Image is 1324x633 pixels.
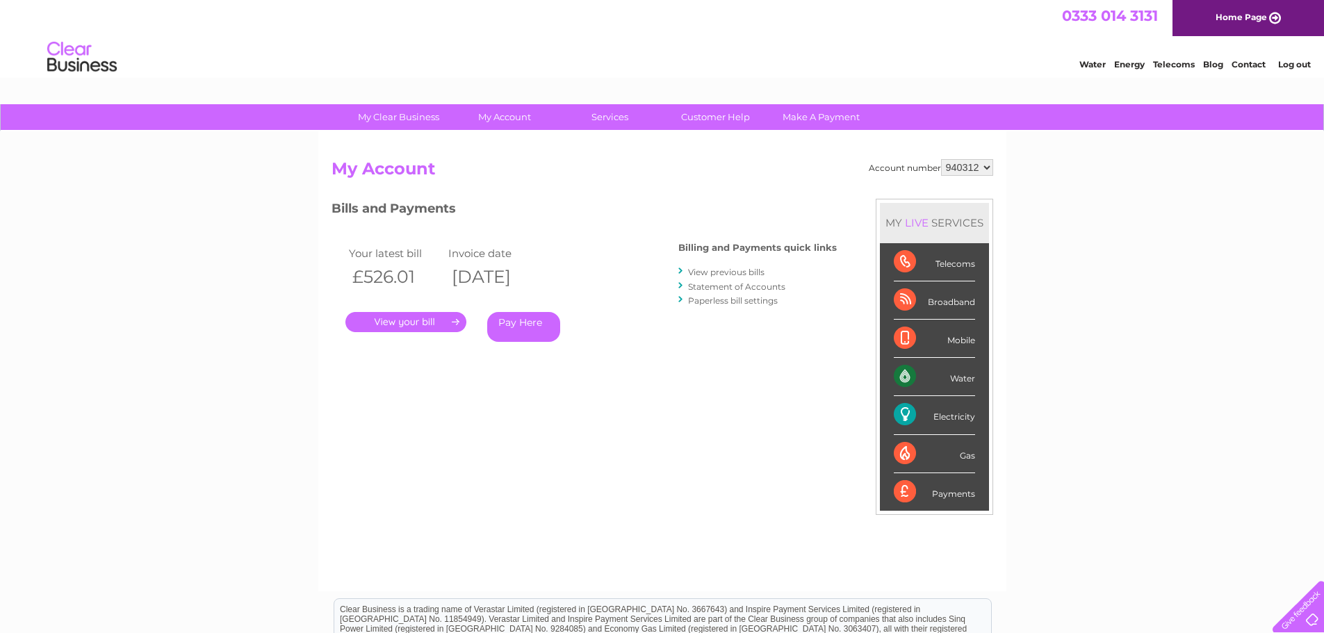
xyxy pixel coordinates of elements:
[445,263,545,291] th: [DATE]
[658,104,773,130] a: Customer Help
[894,281,975,320] div: Broadband
[764,104,878,130] a: Make A Payment
[1203,59,1223,69] a: Blog
[869,159,993,176] div: Account number
[345,244,446,263] td: Your latest bill
[894,243,975,281] div: Telecoms
[345,263,446,291] th: £526.01
[894,396,975,434] div: Electricity
[688,267,765,277] a: View previous bills
[688,295,778,306] a: Paperless bill settings
[894,320,975,358] div: Mobile
[445,244,545,263] td: Invoice date
[487,312,560,342] a: Pay Here
[880,203,989,242] div: MY SERVICES
[894,435,975,473] div: Gas
[341,104,456,130] a: My Clear Business
[1232,59,1266,69] a: Contact
[553,104,667,130] a: Services
[345,312,466,332] a: .
[894,358,975,396] div: Water
[47,36,117,79] img: logo.png
[334,8,991,67] div: Clear Business is a trading name of Verastar Limited (registered in [GEOGRAPHIC_DATA] No. 3667643...
[688,281,785,292] a: Statement of Accounts
[332,159,993,186] h2: My Account
[678,242,837,253] h4: Billing and Payments quick links
[1153,59,1195,69] a: Telecoms
[1079,59,1106,69] a: Water
[902,216,931,229] div: LIVE
[1114,59,1145,69] a: Energy
[447,104,562,130] a: My Account
[332,199,837,223] h3: Bills and Payments
[1062,7,1158,24] a: 0333 014 3131
[894,473,975,511] div: Payments
[1278,59,1311,69] a: Log out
